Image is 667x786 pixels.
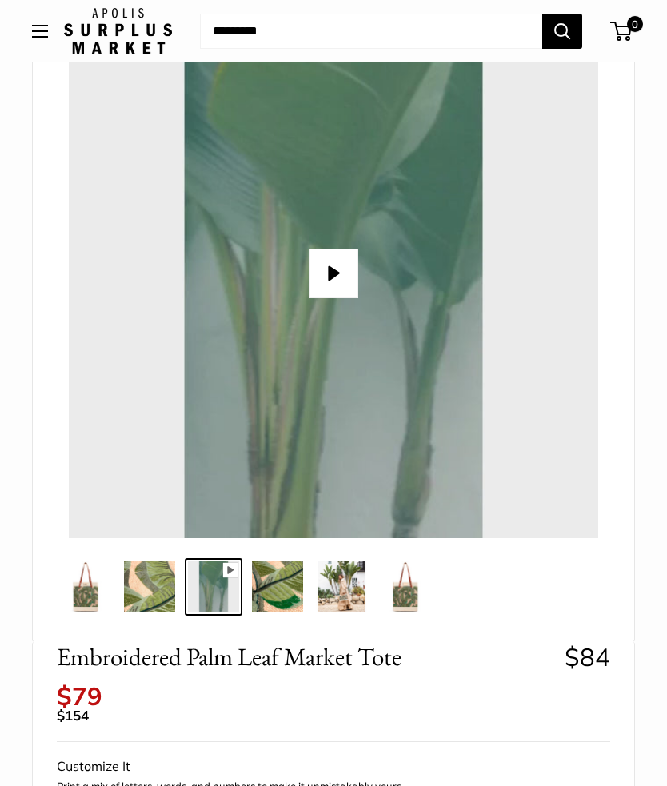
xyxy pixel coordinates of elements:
span: $79 [57,680,102,712]
a: 0 [612,22,632,41]
a: description_A multi-layered motif with eight varying thread colors. [121,558,178,616]
input: Search... [200,14,542,49]
img: description_A multi-layered motif with eight varying thread colors. [124,561,175,612]
span: $154 [57,707,89,724]
img: Embroidered Palm Leaf Market Tote [380,561,431,612]
img: description_Multi-layered motif with eight varying thread colors [188,561,239,612]
img: Embroidered Palm Leaf Market Tote [316,561,367,612]
button: Search [542,14,582,49]
span: Embroidered Palm Leaf Market Tote [57,642,553,672]
img: Apolis: Surplus Market [64,8,172,54]
span: 0 [627,16,643,32]
a: Embroidered Palm Leaf Market Tote [57,558,114,616]
a: Embroidered Palm Leaf Market Tote [313,558,370,616]
button: Play [309,249,358,298]
button: Open menu [32,25,48,38]
a: description_A multi-layered motif with eight varying thread colors. [249,558,306,616]
a: description_Multi-layered motif with eight varying thread colors [185,558,242,616]
img: description_A multi-layered motif with eight varying thread colors. [252,561,303,612]
img: Embroidered Palm Leaf Market Tote [60,561,111,612]
div: Customize It [57,755,610,779]
a: Embroidered Palm Leaf Market Tote [377,558,434,616]
span: $84 [565,641,610,672]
